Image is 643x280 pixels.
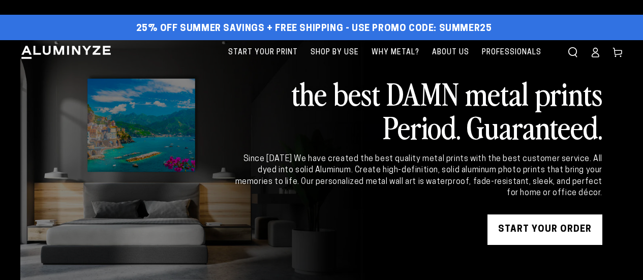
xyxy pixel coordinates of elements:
[562,41,584,64] summary: Search our site
[366,40,424,65] a: Why Metal?
[487,214,602,245] a: START YOUR Order
[233,76,602,143] h2: the best DAMN metal prints Period. Guaranteed.
[20,45,112,60] img: Aluminyze
[136,23,492,35] span: 25% off Summer Savings + Free Shipping - Use Promo Code: SUMMER25
[311,46,359,59] span: Shop By Use
[427,40,474,65] a: About Us
[372,46,419,59] span: Why Metal?
[432,46,469,59] span: About Us
[305,40,364,65] a: Shop By Use
[233,153,602,199] div: Since [DATE] We have created the best quality metal prints with the best customer service. All dy...
[482,46,541,59] span: Professionals
[223,40,303,65] a: Start Your Print
[228,46,298,59] span: Start Your Print
[477,40,546,65] a: Professionals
